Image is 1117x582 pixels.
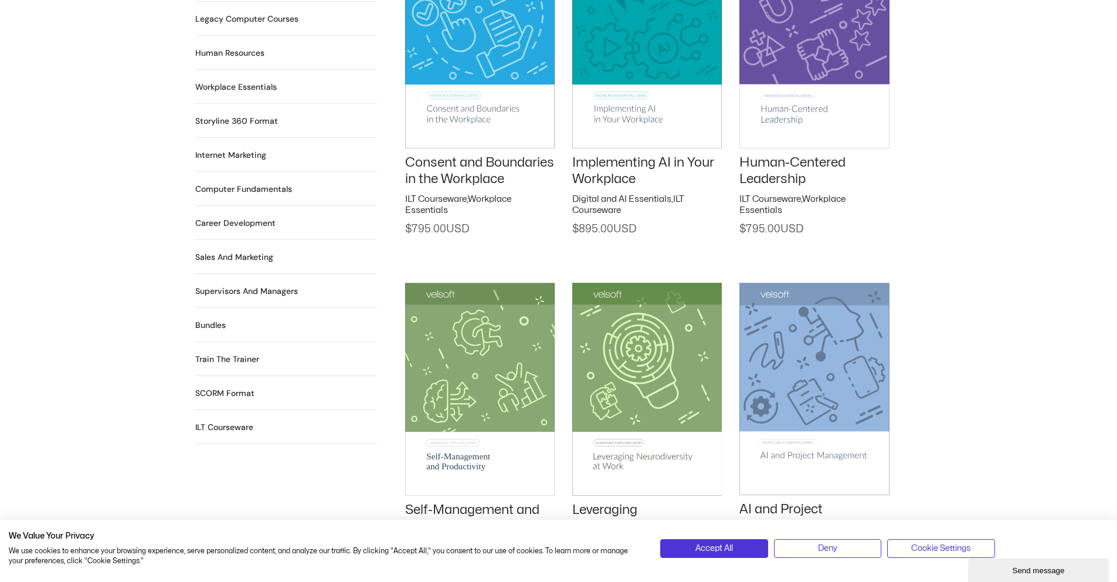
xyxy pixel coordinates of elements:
[572,224,636,234] span: 895.00
[739,224,803,234] span: 795.00
[572,224,579,234] span: $
[195,183,292,195] h2: Computer Fundamentals
[195,285,298,297] h2: Supervisors and Managers
[195,13,298,25] a: Visit product category Legacy Computer Courses
[9,531,643,542] h2: We Value Your Privacy
[660,539,768,558] button: Accept all cookies
[195,81,277,93] h2: Workplace Essentials
[572,194,722,216] h2: ,
[195,251,273,263] h2: Sales and Marketing
[195,47,264,59] h2: Human Resources
[739,156,846,186] a: Human-Centered Leadership
[572,195,671,204] a: Digital and AI Essentials
[195,115,278,127] a: Visit product category Storyline 360 Format
[195,421,253,434] h2: ILT Courseware
[195,81,277,93] a: Visit product category Workplace Essentials
[195,217,276,229] a: Visit product category Career Development
[195,387,254,400] h2: SCORM Format
[739,503,823,533] a: AI and Project Management
[195,421,253,434] a: Visit product category ILT Courseware
[739,224,746,234] span: $
[195,183,292,195] a: Visit product category Computer Fundamentals
[739,195,801,204] a: ILT Courseware
[9,546,643,566] p: We use cookies to enhance your browsing experience, serve personalized content, and analyze our t...
[405,156,554,186] a: Consent and Boundaries in the Workplace
[195,13,298,25] h2: Legacy Computer Courses
[818,542,837,555] span: Deny
[195,47,264,59] a: Visit product category Human Resources
[195,149,266,161] h2: Internet Marketing
[195,251,273,263] a: Visit product category Sales and Marketing
[195,217,276,229] h2: Career Development
[405,195,467,204] a: ILT Courseware
[968,556,1111,582] iframe: chat widget
[195,149,266,161] a: Visit product category Internet Marketing
[572,156,714,186] a: Implementing AI in Your Workplace
[405,224,469,234] span: 795.00
[695,542,733,555] span: Accept All
[405,224,412,234] span: $
[887,539,994,558] button: Adjust cookie preferences
[405,503,539,533] a: Self-Management and Productivity
[739,194,889,216] h2: ,
[405,194,555,216] h2: ,
[195,353,259,366] a: Visit product category Train the Trainer
[195,319,226,331] a: Visit product category Bundles
[195,387,254,400] a: Visit product category SCORM Format
[572,503,707,533] a: Leveraging Neurodiversity at Work
[195,115,278,127] h2: Storyline 360 Format
[911,542,970,555] span: Cookie Settings
[195,285,298,297] a: Visit product category Supervisors and Managers
[195,353,259,366] h2: Train the Trainer
[774,539,881,558] button: Deny all cookies
[195,319,226,331] h2: Bundles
